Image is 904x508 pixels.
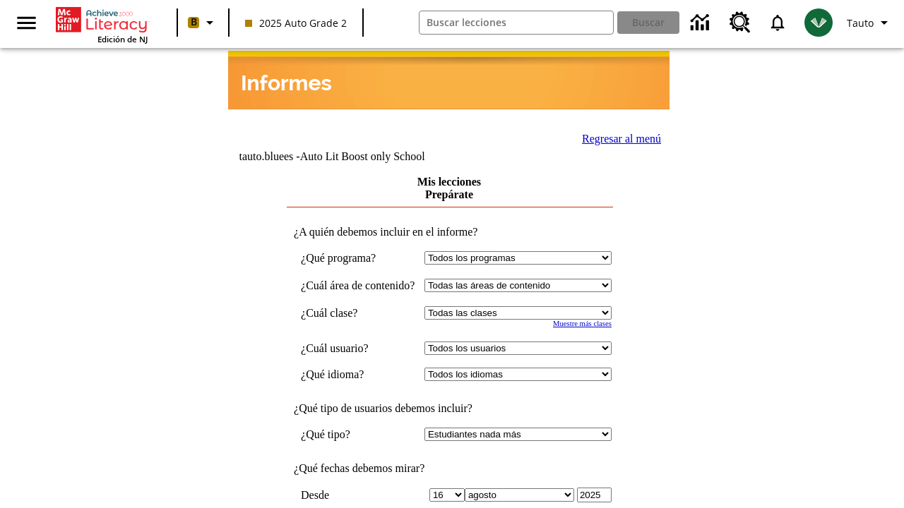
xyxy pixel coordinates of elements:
nobr: ¿Cuál área de contenido? [301,279,415,291]
td: ¿Qué tipo? [301,428,417,441]
nobr: Auto Lit Boost only School [300,150,425,162]
button: Perfil/Configuración [841,10,898,35]
td: tauto.bluees - [239,150,498,163]
img: header [228,51,670,109]
span: Edición de NJ [97,34,148,44]
td: ¿Qué tipo de usuarios debemos incluir? [287,402,612,415]
div: Portada [56,4,148,44]
td: ¿Qué programa? [301,251,417,265]
a: Regresar al menú [582,133,661,145]
span: B [191,13,197,31]
a: Notificaciones [759,4,796,41]
td: ¿Cuál usuario? [301,341,417,355]
img: avatar image [804,8,833,37]
a: Mis lecciones Prepárate [417,176,481,200]
button: Escoja un nuevo avatar [796,4,841,41]
button: Abrir el menú lateral [6,2,47,44]
td: ¿Cuál clase? [301,306,417,320]
td: Desde [301,488,417,502]
td: ¿A quién debemos incluir en el informe? [287,226,612,238]
a: Centro de recursos, Se abrirá en una pestaña nueva. [721,4,759,42]
a: Muestre más clases [553,320,612,327]
input: Buscar campo [420,11,614,34]
td: ¿Qué fechas debemos mirar? [287,462,612,475]
span: 2025 Auto Grade 2 [245,16,347,30]
button: Boost El color de la clase es anaranjado claro. Cambiar el color de la clase. [182,10,224,35]
span: Tauto [847,16,874,30]
td: ¿Qué idioma? [301,368,417,381]
a: Centro de información [682,4,721,42]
